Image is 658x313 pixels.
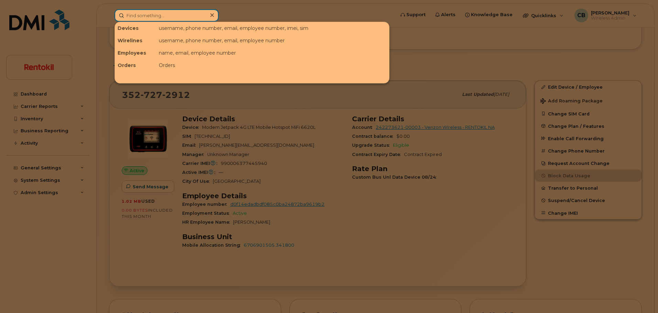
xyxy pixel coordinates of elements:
div: name, email, employee number [156,47,389,59]
div: Employees [115,47,156,59]
div: Wirelines [115,34,156,47]
div: username, phone number, email, employee number, imei, sim [156,22,389,34]
div: username, phone number, email, employee number [156,34,389,47]
iframe: Messenger Launcher [628,283,653,308]
div: Devices [115,22,156,34]
input: Find something... [114,9,219,22]
div: Orders [115,59,156,71]
div: Orders [156,59,389,71]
